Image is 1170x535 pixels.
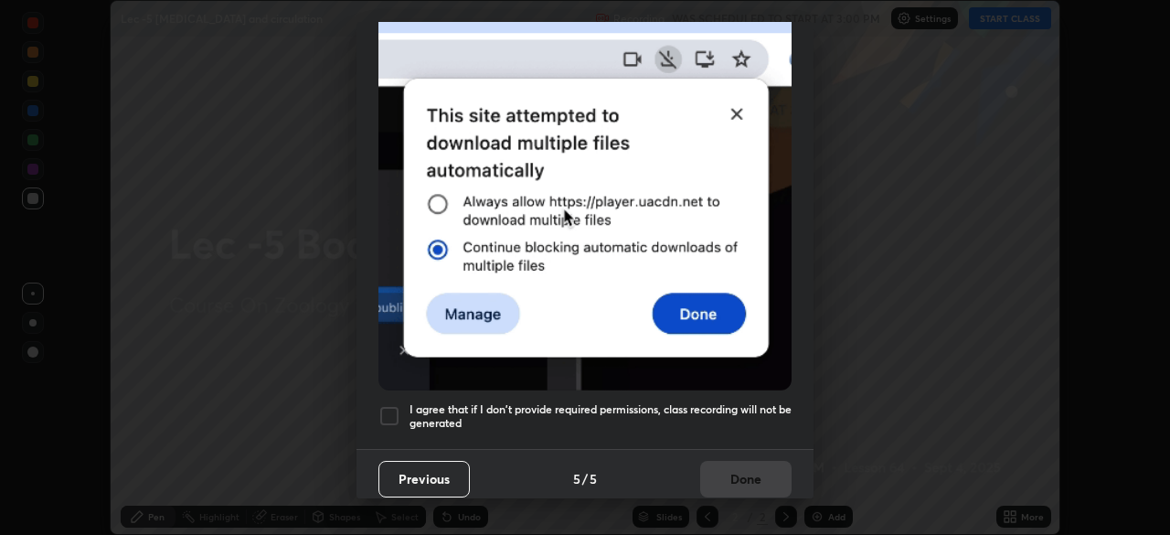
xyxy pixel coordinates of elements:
[378,461,470,498] button: Previous
[590,469,597,488] h4: 5
[573,469,580,488] h4: 5
[582,469,588,488] h4: /
[409,402,792,431] h5: I agree that if I don't provide required permissions, class recording will not be generated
